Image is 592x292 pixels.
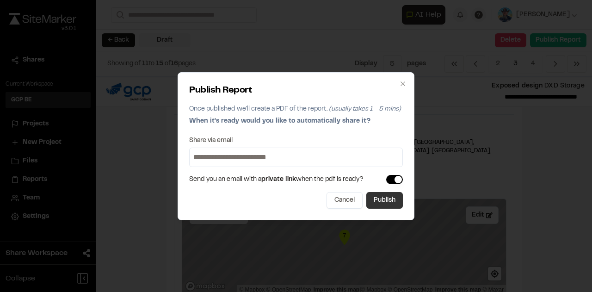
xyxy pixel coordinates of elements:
span: Send you an email with a when the pdf is ready? [189,174,364,185]
h2: Publish Report [189,84,403,98]
button: Publish [366,192,403,209]
span: private link [261,177,296,182]
button: Cancel [327,192,363,209]
span: (usually takes 1 - 5 mins) [329,106,401,112]
span: When it's ready would you like to automatically share it? [189,118,370,124]
label: Share via email [189,137,233,144]
p: Once published we'll create a PDF of the report. [189,104,403,114]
